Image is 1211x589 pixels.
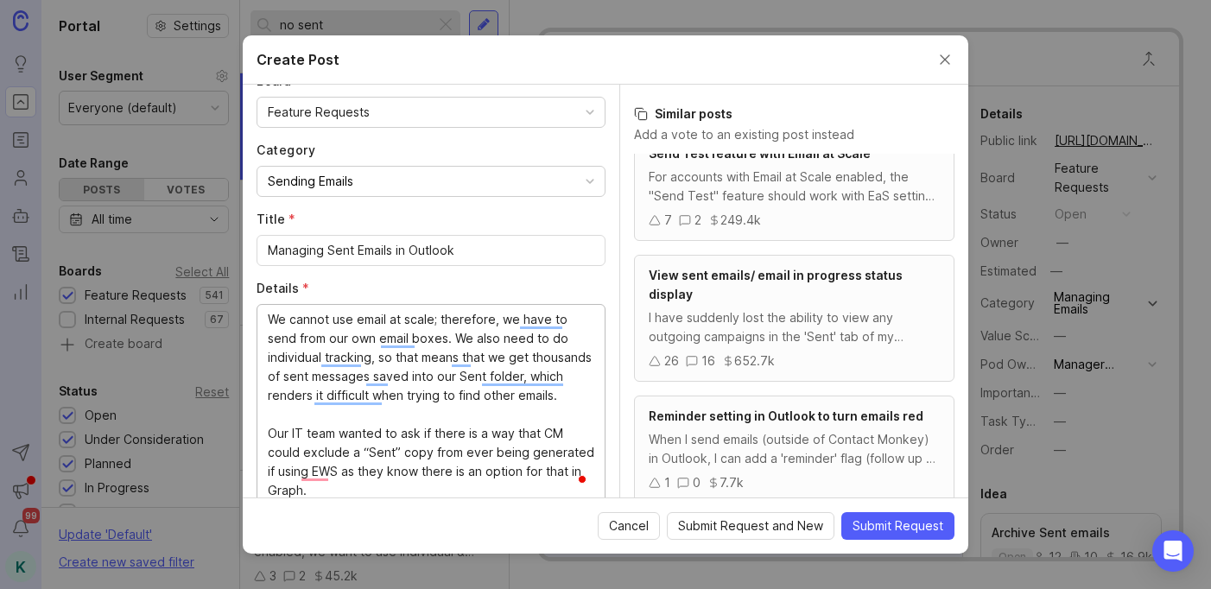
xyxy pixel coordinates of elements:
input: Short, descriptive title [268,241,594,260]
span: Cancel [609,517,649,535]
span: Reminder setting in Outlook to turn emails red [649,408,923,423]
div: 1 [664,473,670,492]
div: 2 [694,211,701,230]
div: For accounts with Email at Scale enabled, the "Send Test" feature should work with EaS settings w... [649,168,940,206]
span: Submit Request and New [678,517,823,535]
a: Send Test feature with Email at ScaleFor accounts with Email at Scale enabled, the "Send Test" fe... [634,133,954,241]
button: Cancel [598,512,660,540]
div: 249.4k [720,211,761,230]
div: 26 [664,351,679,370]
div: I have suddenly lost the ability to view any outgoing campaigns in the 'Sent' tab of my dashboard... [649,308,940,346]
div: Feature Requests [268,103,370,122]
a: Reminder setting in Outlook to turn emails redWhen I send emails (outside of Contact Monkey) in O... [634,396,954,503]
span: View sent emails/ email in progress status display [649,268,903,301]
a: View sent emails/ email in progress status displayI have suddenly lost the ability to view any ou... [634,255,954,382]
div: 7.7k [720,473,744,492]
label: Category [257,142,605,159]
button: Submit Request and New [667,512,834,540]
p: Add a vote to an existing post instead [634,126,954,143]
h2: Create Post [257,49,339,70]
div: 0 [693,473,701,492]
span: Send Test feature with Email at Scale [649,146,871,161]
h3: Similar posts [634,105,954,123]
span: Submit Request [853,517,943,535]
button: Submit Request [841,512,954,540]
div: 7 [664,211,672,230]
textarea: To enrich screen reader interactions, please activate Accessibility in Grammarly extension settings [268,310,594,500]
div: When I send emails (outside of Contact Monkey) in Outlook, I can add a 'reminder' flag (follow up... [649,430,940,468]
div: Sending Emails [268,172,353,191]
span: Details (required) [257,281,309,295]
div: 16 [701,351,715,370]
button: Close create post modal [935,50,954,69]
div: Open Intercom Messenger [1152,530,1194,572]
div: 652.7k [734,351,775,370]
span: Title (required) [257,212,295,226]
